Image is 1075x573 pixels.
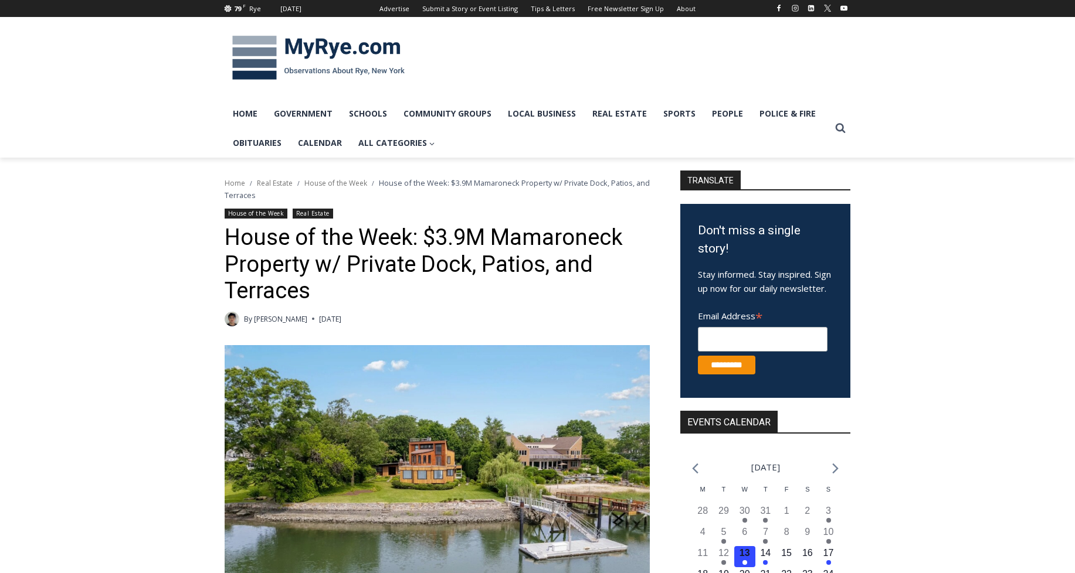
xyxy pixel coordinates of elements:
a: Facebook [772,1,786,15]
time: 6 [742,527,747,537]
a: [PERSON_NAME] [254,314,307,324]
h1: House of the Week: $3.9M Mamaroneck Property w/ Private Dock, Patios, and Terraces [225,224,650,305]
div: Monday [692,485,713,504]
time: 30 [740,506,750,516]
span: S [805,486,809,493]
button: 2 [797,504,818,525]
button: 9 [797,525,818,546]
time: 5 [721,527,726,537]
em: Has events [763,518,768,523]
a: Community Groups [395,99,500,128]
div: Saturday [797,485,818,504]
button: 15 [776,546,797,567]
time: 13 [740,548,750,558]
time: 17 [823,548,834,558]
time: 3 [826,506,831,516]
button: 8 [776,525,797,546]
span: / [250,179,252,187]
span: 79 [234,4,241,13]
button: 14 Has events [755,546,776,567]
a: Obituaries [225,128,290,158]
time: 9 [805,527,810,537]
button: 31 Has events [755,504,776,525]
span: Real Estate [257,178,293,188]
nav: Primary Navigation [225,99,830,158]
button: 11 [692,546,713,567]
time: 1 [784,506,789,516]
span: / [297,179,300,187]
a: Real Estate [584,99,655,128]
time: 10 [823,527,834,537]
span: W [741,486,747,493]
label: Email Address [698,304,828,325]
button: 13 Has events [734,546,755,567]
span: T [722,486,726,493]
h3: Don't miss a single story! [698,221,833,258]
time: 29 [718,506,729,516]
em: Has events [721,560,726,565]
em: Has events [763,539,768,544]
h2: Events Calendar [680,411,778,432]
a: Previous month [692,463,698,474]
em: Has events [826,560,831,565]
span: T [764,486,768,493]
a: People [704,99,751,128]
span: F [243,2,246,9]
button: 3 Has events [818,504,839,525]
a: YouTube [837,1,851,15]
div: Tuesday [713,485,734,504]
button: 1 [776,504,797,525]
time: 14 [760,548,771,558]
time: 11 [697,548,708,558]
button: 5 Has events [713,525,734,546]
span: House of the Week: $3.9M Mamaroneck Property w/ Private Dock, Patios, and Terraces [225,178,650,200]
button: 10 Has events [818,525,839,546]
em: Has events [763,560,768,565]
span: By [244,313,252,325]
p: Stay informed. Stay inspired. Sign up now for our daily newsletter. [698,267,833,295]
time: 2 [805,506,810,516]
a: Instagram [788,1,802,15]
time: 15 [781,548,792,558]
button: 7 Has events [755,525,776,546]
li: [DATE] [751,459,780,475]
a: Author image [225,312,239,326]
div: Wednesday [734,485,755,504]
a: Home [225,99,266,128]
button: 17 Has events [818,546,839,567]
time: 16 [802,548,813,558]
a: X [820,1,835,15]
button: 6 [734,525,755,546]
a: Real Estate [293,209,333,219]
button: 28 [692,504,713,525]
a: Local Business [500,99,584,128]
button: 4 [692,525,713,546]
a: House of the Week [304,178,367,188]
time: 31 [760,506,771,516]
a: Linkedin [804,1,818,15]
a: All Categories [350,128,443,158]
time: [DATE] [319,313,341,325]
em: Has events [826,518,831,523]
span: All Categories [358,137,435,149]
button: View Search Form [830,118,851,139]
time: 4 [700,527,706,537]
nav: Breadcrumbs [225,177,650,201]
span: F [785,486,789,493]
div: Thursday [755,485,776,504]
em: Has events [721,539,726,544]
a: Government [266,99,341,128]
em: Has events [826,539,831,544]
time: 12 [718,548,729,558]
a: House of the Week [225,209,288,219]
img: Patel, Devan - bio cropped 200x200 [225,312,239,326]
a: Schools [341,99,395,128]
a: Police & Fire [751,99,824,128]
a: Calendar [290,128,350,158]
div: Sunday [818,485,839,504]
a: Sports [655,99,704,128]
time: 8 [784,527,789,537]
button: 16 [797,546,818,567]
a: Home [225,178,245,188]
